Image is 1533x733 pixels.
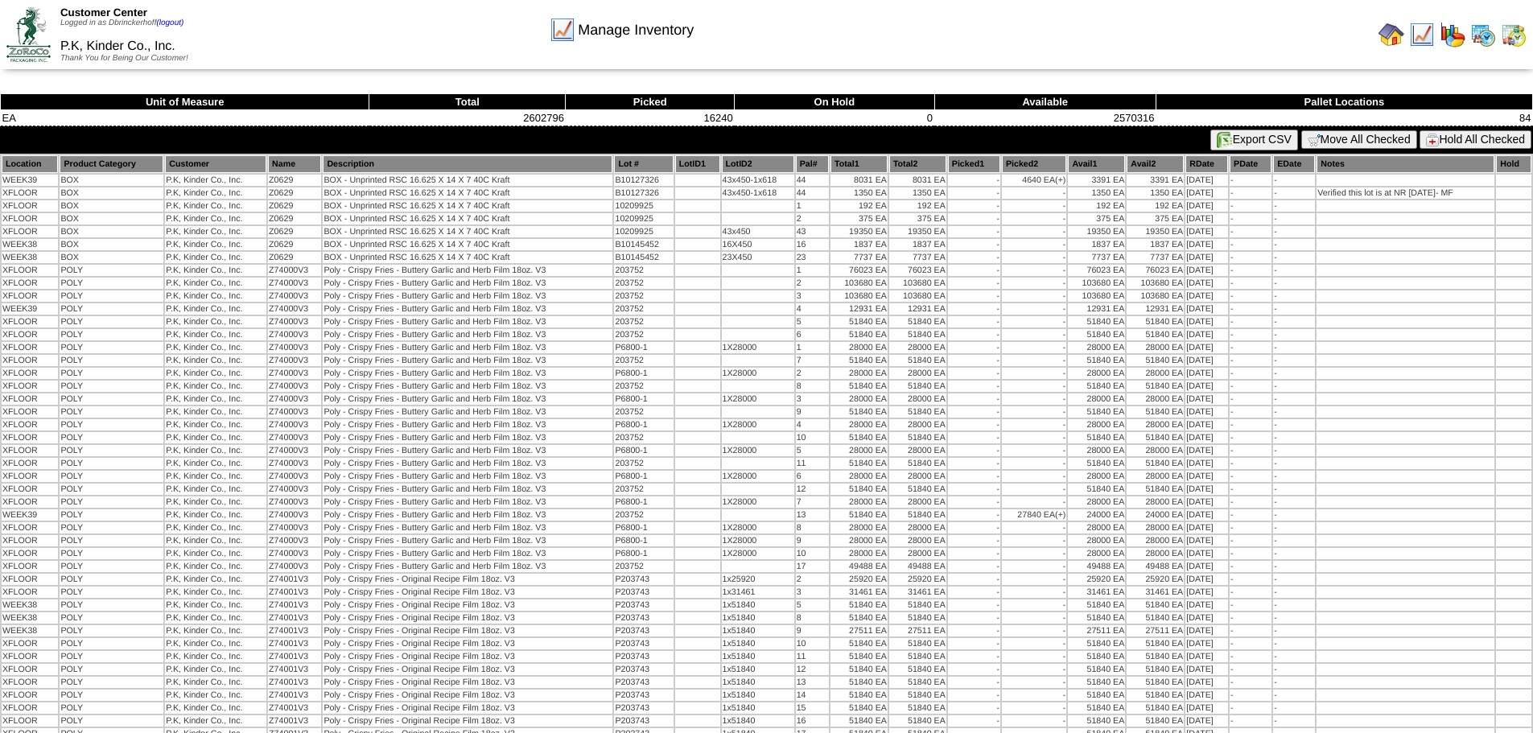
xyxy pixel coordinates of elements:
[60,187,163,199] td: BOX
[1068,303,1125,315] td: 12931 EA
[948,175,1000,186] td: -
[1002,226,1066,237] td: -
[1002,303,1066,315] td: -
[1185,290,1228,302] td: [DATE]
[735,110,934,126] td: 0
[1185,316,1228,327] td: [DATE]
[268,226,321,237] td: Z0629
[1185,329,1228,340] td: [DATE]
[2,355,58,366] td: XFLOOR
[1230,213,1271,224] td: -
[1230,187,1271,199] td: -
[268,213,321,224] td: Z0629
[2,155,58,173] th: Location
[1002,200,1066,212] td: -
[2,252,58,263] td: WEEK38
[1002,252,1066,263] td: -
[614,290,673,302] td: 203752
[1273,303,1315,315] td: -
[1127,290,1184,302] td: 103680 EA
[1230,226,1271,237] td: -
[165,342,266,353] td: P.K, Kinder Co., Inc.
[1068,252,1125,263] td: 7737 EA
[722,342,794,353] td: 1X28000
[60,175,163,186] td: BOX
[614,329,673,340] td: 203752
[1273,265,1315,276] td: -
[889,290,946,302] td: 103680 EA
[268,175,321,186] td: Z0629
[1127,155,1184,173] th: Avail2
[830,175,888,186] td: 8031 EA
[60,265,163,276] td: POLY
[1185,187,1228,199] td: [DATE]
[156,19,183,27] a: (logout)
[1273,200,1315,212] td: -
[1273,175,1315,186] td: -
[1002,239,1066,250] td: -
[1127,342,1184,353] td: 28000 EA
[796,290,829,302] td: 3
[1185,200,1228,212] td: [DATE]
[165,226,266,237] td: P.K, Kinder Co., Inc.
[323,355,612,366] td: Poly - Crispy Fries - Buttery Garlic and Herb Film 18oz. V3
[889,252,946,263] td: 7737 EA
[323,187,612,199] td: BOX - Unprinted RSC 16.625 X 14 X 7 40C Kraft
[165,290,266,302] td: P.K, Kinder Co., Inc.
[614,278,673,289] td: 203752
[614,226,673,237] td: 10209925
[323,329,612,340] td: Poly - Crispy Fries - Buttery Garlic and Herb Film 18oz. V3
[1273,187,1315,199] td: -
[60,342,163,353] td: POLY
[1002,155,1066,173] th: Picked2
[1301,130,1417,149] button: Move All Checked
[934,94,1156,110] th: Available
[614,252,673,263] td: B10145452
[165,213,266,224] td: P.K, Kinder Co., Inc.
[1230,355,1271,366] td: -
[830,278,888,289] td: 103680 EA
[948,290,1000,302] td: -
[1273,316,1315,327] td: -
[889,316,946,327] td: 51840 EA
[1127,329,1184,340] td: 51840 EA
[796,303,829,315] td: 4
[722,252,794,263] td: 23X450
[165,329,266,340] td: P.K, Kinder Co., Inc.
[165,155,266,173] th: Customer
[889,265,946,276] td: 76023 EA
[1068,175,1125,186] td: 3391 EA
[1501,22,1527,47] img: calendarinout.gif
[889,342,946,353] td: 28000 EA
[60,155,163,173] th: Product Category
[1230,200,1271,212] td: -
[889,155,946,173] th: Total2
[2,265,58,276] td: XFLOOR
[165,239,266,250] td: P.K, Kinder Co., Inc.
[1127,226,1184,237] td: 19350 EA
[948,303,1000,315] td: -
[889,239,946,250] td: 1837 EA
[165,200,266,212] td: P.K, Kinder Co., Inc.
[948,213,1000,224] td: -
[889,226,946,237] td: 19350 EA
[948,226,1000,237] td: -
[1317,155,1494,173] th: Notes
[1002,290,1066,302] td: -
[675,155,720,173] th: LotID1
[60,213,163,224] td: BOX
[1210,130,1298,150] button: Export CSV
[948,252,1000,263] td: -
[889,278,946,289] td: 103680 EA
[1185,213,1228,224] td: [DATE]
[1230,342,1271,353] td: -
[60,278,163,289] td: POLY
[1230,155,1271,173] th: PDate
[1127,278,1184,289] td: 103680 EA
[268,355,321,366] td: Z74000V3
[1127,355,1184,366] td: 51840 EA
[1068,200,1125,212] td: 192 EA
[2,316,58,327] td: XFLOOR
[1127,252,1184,263] td: 7737 EA
[60,226,163,237] td: BOX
